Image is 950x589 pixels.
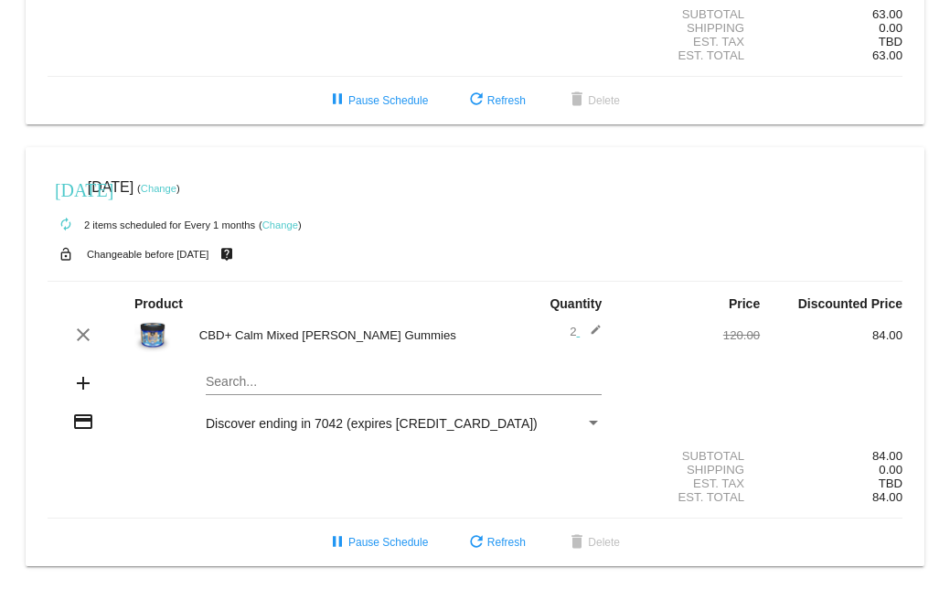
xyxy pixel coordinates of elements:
span: TBD [879,35,902,48]
mat-icon: clear [72,324,94,346]
mat-icon: live_help [216,242,238,266]
img: JustCBD_CBD_CALM_MixedBerries_16oz_650X650-Render.jpg [134,316,171,352]
mat-icon: [DATE] [55,177,77,199]
mat-icon: autorenew [55,214,77,236]
mat-icon: credit_card [72,411,94,433]
strong: Discounted Price [798,296,902,311]
div: Shipping [617,21,760,35]
small: ( ) [137,183,180,194]
div: Est. Total [617,48,760,62]
span: 2 [570,325,602,338]
span: 84.00 [872,490,902,504]
strong: Quantity [550,296,602,311]
span: 0.00 [879,463,902,477]
span: Discover ending in 7042 (expires [CREDIT_CARD_DATA]) [206,416,538,431]
button: Delete [551,84,635,117]
div: CBD+ Calm Mixed [PERSON_NAME] Gummies [190,328,475,342]
button: Delete [551,526,635,559]
input: Search... [206,375,602,390]
div: 84.00 [760,328,902,342]
a: Change [141,183,176,194]
mat-icon: add [72,372,94,394]
span: TBD [879,477,902,490]
mat-icon: refresh [465,90,487,112]
mat-icon: delete [566,532,588,554]
mat-icon: lock_open [55,242,77,266]
small: ( ) [259,220,302,230]
div: 63.00 [760,7,902,21]
span: 63.00 [872,48,902,62]
div: Subtotal [617,449,760,463]
mat-icon: delete [566,90,588,112]
mat-select: Payment Method [206,416,602,431]
span: 0.00 [879,21,902,35]
strong: Price [729,296,760,311]
mat-icon: refresh [465,532,487,554]
mat-icon: pause [326,90,348,112]
div: 84.00 [760,449,902,463]
button: Pause Schedule [312,526,443,559]
span: Pause Schedule [326,94,428,107]
span: Delete [566,536,620,549]
div: Est. Tax [617,35,760,48]
div: Subtotal [617,7,760,21]
mat-icon: edit [580,324,602,346]
span: Pause Schedule [326,536,428,549]
small: Changeable before [DATE] [87,249,209,260]
small: 2 items scheduled for Every 1 months [48,220,255,230]
mat-icon: pause [326,532,348,554]
button: Refresh [451,526,540,559]
button: Pause Schedule [312,84,443,117]
div: 120.00 [617,328,760,342]
button: Refresh [451,84,540,117]
div: Est. Total [617,490,760,504]
div: Est. Tax [617,477,760,490]
span: Refresh [465,536,526,549]
span: Delete [566,94,620,107]
a: Change [262,220,298,230]
div: Shipping [617,463,760,477]
strong: Product [134,296,183,311]
span: Refresh [465,94,526,107]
